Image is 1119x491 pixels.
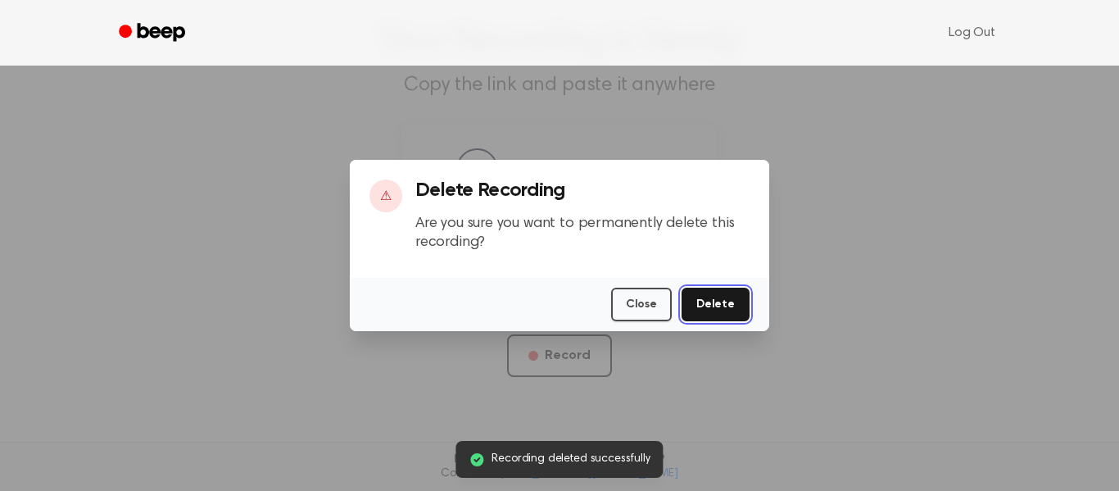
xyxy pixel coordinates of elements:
[492,451,650,468] span: Recording deleted successfully
[415,180,750,202] h3: Delete Recording
[415,215,750,252] p: Are you sure you want to permanently delete this recording?
[369,180,402,212] div: ⚠
[932,13,1012,52] a: Log Out
[682,288,750,321] button: Delete
[107,17,200,49] a: Beep
[611,288,672,321] button: Close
